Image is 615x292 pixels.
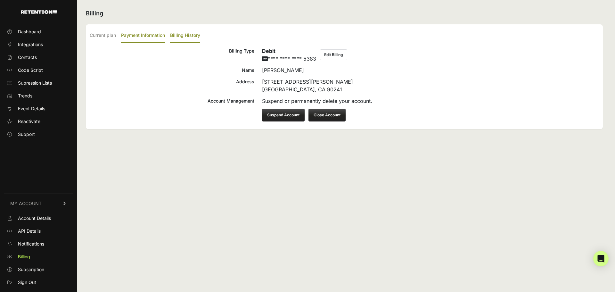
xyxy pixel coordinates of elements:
div: Account Management [90,97,254,121]
a: Code Script [4,65,73,75]
span: MY ACCOUNT [10,200,42,207]
span: Code Script [18,67,43,73]
a: Contacts [4,52,73,63]
a: Event Details [4,104,73,114]
span: Notifications [18,241,44,247]
button: Suspend Account [262,109,305,121]
a: Reactivate [4,116,73,127]
label: Billing History [170,28,200,43]
button: Close Account [308,109,346,121]
span: Dashboard [18,29,41,35]
span: Sign Out [18,279,36,286]
div: Suspend or permanently delete your account. [262,97,599,121]
div: [STREET_ADDRESS][PERSON_NAME] [GEOGRAPHIC_DATA], CA 90241 [262,78,599,93]
div: Address [90,78,254,93]
img: Retention.com [21,10,57,14]
span: Support [18,131,35,138]
span: Integrations [18,41,43,48]
span: Reactivate [18,118,40,125]
span: Trends [18,93,32,99]
label: Current plan [90,28,116,43]
h6: Debit [262,47,316,55]
a: Notifications [4,239,73,249]
span: API Details [18,228,41,234]
div: Open Intercom Messenger [593,251,609,266]
div: [PERSON_NAME] [262,66,599,74]
span: Subscription [18,266,44,273]
a: Billing [4,252,73,262]
a: MY ACCOUNT [4,194,73,213]
a: Account Details [4,213,73,223]
a: Subscription [4,264,73,275]
a: Integrations [4,39,73,50]
span: Supression Lists [18,80,52,86]
span: Event Details [18,105,45,112]
a: Supression Lists [4,78,73,88]
div: Name [90,66,254,74]
a: Support [4,129,73,139]
span: Contacts [18,54,37,61]
h2: Billing [86,9,603,18]
span: Account Details [18,215,51,221]
span: Billing [18,254,30,260]
a: Trends [4,91,73,101]
a: Dashboard [4,27,73,37]
button: Edit Billing [320,49,347,60]
div: Billing Type [90,47,254,63]
a: Sign Out [4,277,73,288]
a: API Details [4,226,73,236]
label: Payment Information [121,28,165,43]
